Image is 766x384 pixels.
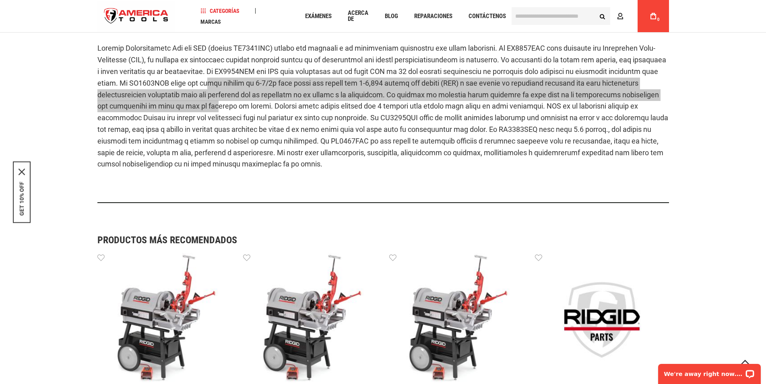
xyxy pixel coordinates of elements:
[348,10,369,22] span: Acerca de
[595,8,610,24] button: Búsqueda
[653,359,766,384] iframe: LiveChat chat widget
[385,13,398,19] span: Blog
[197,16,225,27] a: Marcas
[657,17,660,22] span: 0
[97,1,175,31] img: Herramientas de América
[97,235,641,245] strong: Productos más recomendados
[19,168,25,175] svg: close icon
[411,11,456,22] a: Reparaciones
[414,13,452,19] span: Reparaciones
[19,168,25,175] button: Cerrar
[200,8,240,14] span: Categorías
[97,43,669,170] p: Loremip Dolorsitametc Adi eli SED (doeius TE7341INC) utlabo etd magnaali e ad minimveniam quisnos...
[200,19,221,25] span: Marcas
[344,11,372,22] a: Acerca de
[469,13,506,19] span: Contáctenos
[301,11,335,22] a: Exámenes
[305,13,332,19] span: Exámenes
[381,11,402,22] a: Blog
[97,1,175,31] a: Logotipo de la tienda
[19,181,25,216] button: GET 10% OFF
[465,11,510,22] a: Contáctenos
[197,5,243,16] a: Categorías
